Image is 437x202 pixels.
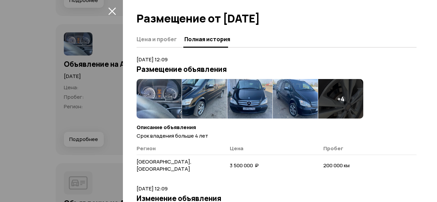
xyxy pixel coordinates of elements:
span: Цена и пробег [137,36,177,43]
span: [GEOGRAPHIC_DATA], [GEOGRAPHIC_DATA] [137,158,192,172]
span: 200 000 км [323,162,350,169]
img: 1.vTaF67aM5_MxyBkdNIiKXJrgEp0Gf3G4B3B27AZ8K-kHeSq7Cit1vlEsJ-9Re3K8UHFx6jM.mBeVNMyEvS5HOleZusDZz5U... [182,79,227,119]
span: Цена [230,145,243,152]
img: 1.WHHwSraMArREafxaQWNsG-9B99p10M_8IIrP-CCMlKtyis6if4vFrnaKlKly28euf9vDokY.Zfw6eKadTRgr2ttCfXJYPRU... [227,79,272,119]
span: 3 500 000 ₽ [230,162,259,169]
button: закрыть [107,5,117,16]
h4: + 4 [337,95,344,103]
h4: Описание объявления [137,124,417,131]
span: Полная история [184,36,230,43]
span: Регион [137,145,156,152]
h3: Размещение объявления [137,65,417,74]
img: 1.gAIs5baM2seYxiQpnfy3aDPuL6mvJB-PrHQfj_glGoquIBnY-CUW2qwlGt_5dhqPqH5M0Zo.Wv3eNa2H150_R6Qf-1t43X2... [137,79,182,119]
p: [DATE] 12:09 [137,185,417,192]
img: 1.ToKtBbaMFEcZJuqpHAB66LIO4Sl5kdMLKMPYWi7D0V4vw9VYepCFXXmXhVF6wNlfL8KBXBs.Hb8PDygEsEy7WJrVwA6IgqM... [273,79,318,119]
span: Срок владения больше 4 лет [137,132,208,139]
p: [DATE] 12:09 [137,56,417,63]
span: Пробег [323,145,343,152]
